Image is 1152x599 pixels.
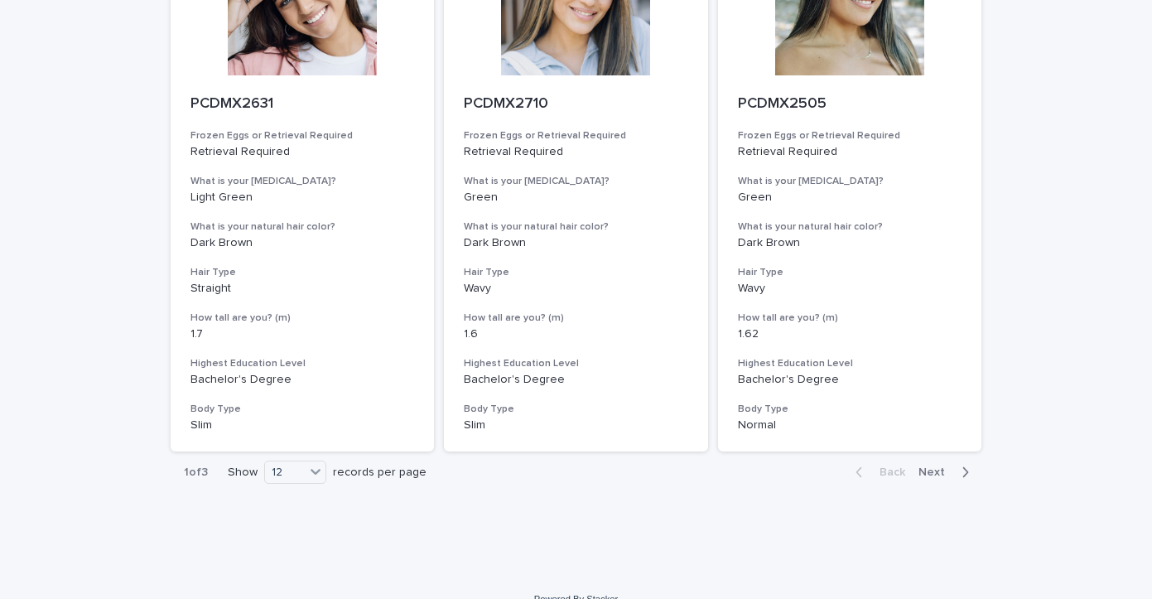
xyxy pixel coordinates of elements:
[190,373,415,387] p: Bachelor's Degree
[464,418,688,432] p: Slim
[190,266,415,279] h3: Hair Type
[464,327,688,341] p: 1.6
[190,357,415,370] h3: Highest Education Level
[333,466,427,480] p: records per page
[464,145,688,159] p: Retrieval Required
[190,175,415,188] h3: What is your [MEDICAL_DATA]?
[738,312,962,325] h3: How tall are you? (m)
[190,327,415,341] p: 1.7
[190,312,415,325] h3: How tall are you? (m)
[190,129,415,143] h3: Frozen Eggs or Retrieval Required
[738,129,962,143] h3: Frozen Eggs or Retrieval Required
[738,403,962,416] h3: Body Type
[738,418,962,432] p: Normal
[190,282,415,296] p: Straight
[738,282,962,296] p: Wavy
[464,220,688,234] h3: What is your natural hair color?
[464,312,688,325] h3: How tall are you? (m)
[912,465,982,480] button: Next
[190,403,415,416] h3: Body Type
[870,466,905,478] span: Back
[464,191,688,205] p: Green
[918,466,955,478] span: Next
[464,129,688,143] h3: Frozen Eggs or Retrieval Required
[738,357,962,370] h3: Highest Education Level
[190,236,415,250] p: Dark Brown
[738,95,962,114] p: PCDMX2505
[464,175,688,188] h3: What is your [MEDICAL_DATA]?
[464,403,688,416] h3: Body Type
[464,357,688,370] h3: Highest Education Level
[464,95,688,114] p: PCDMX2710
[190,145,415,159] p: Retrieval Required
[738,266,962,279] h3: Hair Type
[464,266,688,279] h3: Hair Type
[738,145,962,159] p: Retrieval Required
[738,373,962,387] p: Bachelor's Degree
[738,191,962,205] p: Green
[190,418,415,432] p: Slim
[842,465,912,480] button: Back
[190,95,415,114] p: PCDMX2631
[190,220,415,234] h3: What is your natural hair color?
[738,236,962,250] p: Dark Brown
[464,236,688,250] p: Dark Brown
[464,282,688,296] p: Wavy
[265,464,305,481] div: 12
[190,191,415,205] p: Light Green
[171,452,221,493] p: 1 of 3
[738,175,962,188] h3: What is your [MEDICAL_DATA]?
[464,373,688,387] p: Bachelor's Degree
[228,466,258,480] p: Show
[738,220,962,234] h3: What is your natural hair color?
[738,327,962,341] p: 1.62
